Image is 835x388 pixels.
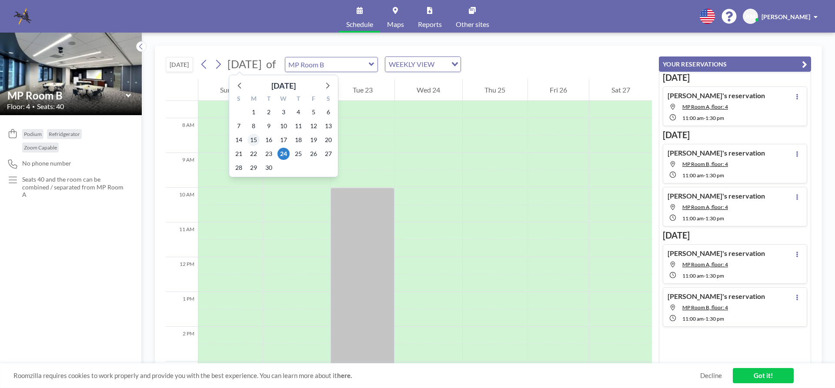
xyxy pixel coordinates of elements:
[337,371,352,379] a: here.
[668,292,765,301] h4: [PERSON_NAME]'s reservation
[307,134,320,146] span: Friday, September 19, 2025
[263,106,275,118] span: Tuesday, September 2, 2025
[387,21,404,28] span: Maps
[322,148,334,160] span: Saturday, September 27, 2025
[700,371,722,380] a: Decline
[233,162,245,174] span: Sunday, September 28, 2025
[668,149,765,157] h4: [PERSON_NAME]'s reservation
[682,304,728,311] span: MP Room B, floor: 4
[233,120,245,132] span: Sunday, September 7, 2025
[166,83,198,118] div: 7 AM
[22,159,71,167] span: No phone number
[292,134,304,146] span: Thursday, September 18, 2025
[7,89,126,102] input: MP Room B
[704,272,705,279] span: -
[247,162,260,174] span: Monday, September 29, 2025
[705,215,724,222] span: 1:30 PM
[346,21,373,28] span: Schedule
[682,261,728,268] span: MP Room A, floor: 4
[7,102,30,111] span: Floor: 4
[682,172,704,179] span: 11:00 AM
[762,13,810,20] span: [PERSON_NAME]
[704,315,705,322] span: -
[22,176,124,199] p: Seats 40 and the room can be combined / separated from MP Room A
[233,134,245,146] span: Sunday, September 14, 2025
[387,59,436,70] span: WEEKLY VIEW
[246,94,261,105] div: M
[263,162,275,174] span: Tuesday, September 30, 2025
[682,103,728,110] span: MP Room A, floor: 4
[166,153,198,188] div: 9 AM
[682,215,704,222] span: 11:00 AM
[233,148,245,160] span: Sunday, September 21, 2025
[307,148,320,160] span: Friday, September 26, 2025
[437,59,446,70] input: Search for option
[292,120,304,132] span: Thursday, September 11, 2025
[261,94,276,105] div: T
[166,118,198,153] div: 8 AM
[385,57,461,72] div: Search for option
[263,148,275,160] span: Tuesday, September 23, 2025
[292,106,304,118] span: Thursday, September 4, 2025
[49,131,80,137] span: Refridgerator
[166,188,198,222] div: 10 AM
[668,192,765,200] h4: [PERSON_NAME]'s reservation
[271,80,296,92] div: [DATE]
[395,79,462,101] div: Wed 24
[705,172,724,179] span: 1:30 PM
[589,79,652,101] div: Sat 27
[704,172,705,179] span: -
[247,120,260,132] span: Monday, September 8, 2025
[322,120,334,132] span: Saturday, September 13, 2025
[306,94,321,105] div: F
[663,129,807,140] h3: [DATE]
[24,131,42,137] span: Podium
[277,148,290,160] span: Wednesday, September 24, 2025
[227,57,262,70] span: [DATE]
[292,148,304,160] span: Thursday, September 25, 2025
[322,106,334,118] span: Saturday, September 6, 2025
[277,120,290,132] span: Wednesday, September 10, 2025
[705,272,724,279] span: 1:30 PM
[247,134,260,146] span: Monday, September 15, 2025
[247,106,260,118] span: Monday, September 1, 2025
[663,72,807,83] h3: [DATE]
[331,79,394,101] div: Tue 23
[733,368,794,383] a: Got it!
[166,57,193,72] button: [DATE]
[277,106,290,118] span: Wednesday, September 3, 2025
[166,327,198,361] div: 2 PM
[705,315,724,322] span: 1:30 PM
[682,115,704,121] span: 11:00 AM
[704,215,705,222] span: -
[321,94,336,105] div: S
[263,120,275,132] span: Tuesday, September 9, 2025
[745,13,755,20] span: AM
[456,21,489,28] span: Other sites
[166,222,198,257] div: 11 AM
[682,272,704,279] span: 11:00 AM
[277,134,290,146] span: Wednesday, September 17, 2025
[682,315,704,322] span: 11:00 AM
[528,79,589,101] div: Fri 26
[14,8,31,25] img: organization-logo
[266,57,276,71] span: of
[247,148,260,160] span: Monday, September 22, 2025
[32,104,35,109] span: •
[704,115,705,121] span: -
[307,120,320,132] span: Friday, September 12, 2025
[285,57,369,72] input: MP Room B
[276,94,291,105] div: W
[166,292,198,327] div: 1 PM
[307,106,320,118] span: Friday, September 5, 2025
[663,230,807,241] h3: [DATE]
[682,161,728,167] span: MP Room B, floor: 4
[291,94,306,105] div: T
[37,102,64,111] span: Seats: 40
[659,56,811,72] button: YOUR RESERVATIONS
[668,91,765,100] h4: [PERSON_NAME]'s reservation
[705,115,724,121] span: 1:30 PM
[682,204,728,210] span: MP Room A, floor: 4
[263,134,275,146] span: Tuesday, September 16, 2025
[231,94,246,105] div: S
